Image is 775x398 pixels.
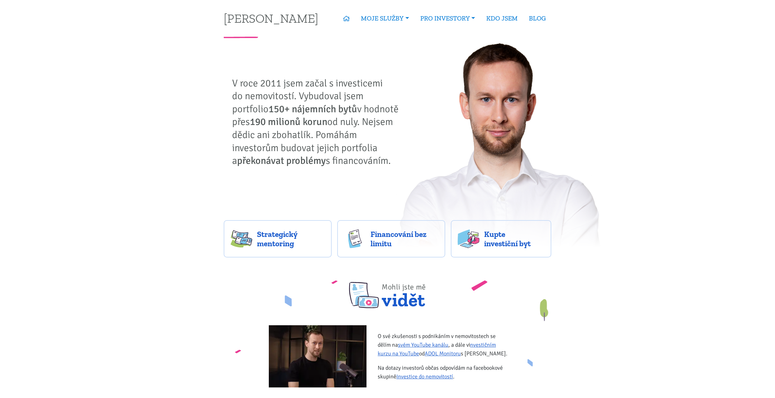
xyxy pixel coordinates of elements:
[378,363,509,381] p: Na dotazy investorů občas odpovídám na facebookové skupině .
[250,116,327,128] strong: 190 milionů korun
[371,229,438,248] span: Financování bez limitu
[396,373,453,380] a: Investice do nemovitostí
[224,12,318,24] a: [PERSON_NAME]
[451,220,551,257] a: Kupte investiční byt
[257,229,325,248] span: Strategický mentoring
[484,229,544,248] span: Kupte investiční byt
[382,275,426,308] span: vidět
[237,155,326,167] strong: překonávat problémy
[398,341,448,348] a: svém YouTube kanálu
[378,332,509,358] p: O své zkušenosti s podnikáním v nemovitostech se dělím na , a dále v od s [PERSON_NAME].
[382,282,426,292] span: Mohli jste mě
[337,220,445,257] a: Financování bez limitu
[425,350,461,357] a: ADOL Monitoru
[415,11,481,25] a: PRO INVESTORY
[355,11,414,25] a: MOJE SLUŽBY
[344,229,366,248] img: finance
[224,220,332,257] a: Strategický mentoring
[231,229,252,248] img: strategy
[268,103,357,115] strong: 150+ nájemních bytů
[458,229,479,248] img: flats
[523,11,551,25] a: BLOG
[232,77,403,167] p: V roce 2011 jsem začal s investicemi do nemovitostí. Vybudoval jsem portfolio v hodnotě přes od n...
[481,11,523,25] a: KDO JSEM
